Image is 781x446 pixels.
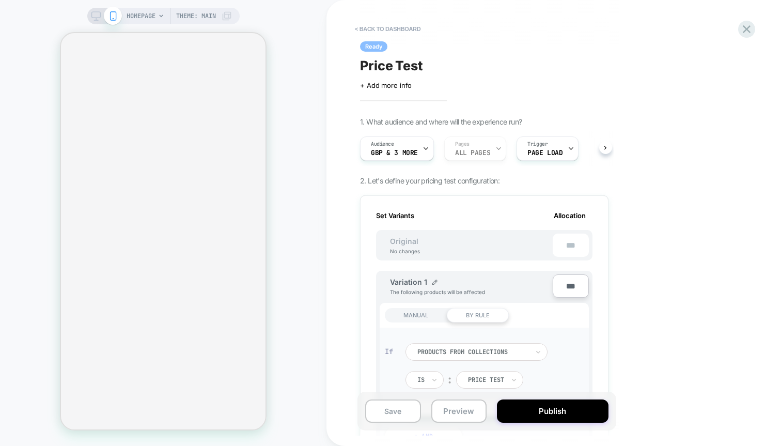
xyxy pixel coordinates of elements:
div: If [385,347,395,356]
button: < back to dashboard [350,21,426,37]
span: Page Load [527,149,563,157]
button: Publish [497,399,608,423]
img: edit [432,280,438,285]
span: Original [380,237,429,245]
button: Save [365,399,421,423]
span: HOMEPAGE [127,8,155,24]
span: 2. Let's define your pricing test configuration: [360,176,499,185]
div: No changes [380,248,430,254]
span: Ready [360,41,387,52]
span: The following products will be affected [390,289,485,295]
div: ︰ [445,373,455,387]
button: Preview [431,399,487,423]
span: Trigger [527,141,548,148]
div: BY RULE [447,308,509,322]
span: Set Variants [376,211,414,220]
span: 1. What audience and where will the experience run? [360,117,522,126]
span: + Add more info [360,81,412,89]
div: MANUAL [385,308,447,322]
span: Allocation [554,211,586,220]
span: Price Test [360,58,423,73]
span: Theme: MAIN [176,8,216,24]
span: Variation 1 [390,278,427,286]
span: Audience [371,141,394,148]
span: GBP & 3 More [371,149,418,157]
